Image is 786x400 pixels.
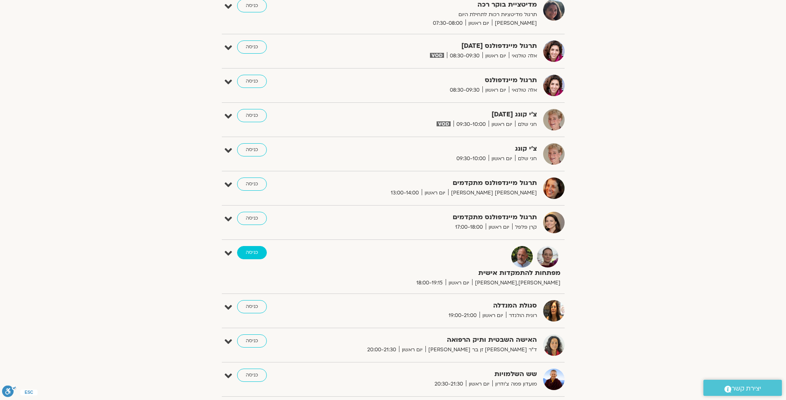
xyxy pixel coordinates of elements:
span: רונית הולנדר [506,311,537,320]
span: יום ראשון [489,120,515,129]
strong: תרגול מיינדפולנס [DATE] [335,40,537,52]
strong: צ’י קונג [DATE] [335,109,537,120]
a: כניסה [237,334,267,348]
span: 20:30-21:30 [432,380,466,388]
span: קרן פלפל [512,223,537,232]
a: יצירת קשר [703,380,782,396]
span: 07:30-08:00 [430,19,465,28]
span: 09:30-10:00 [454,120,489,129]
img: vodicon [430,53,444,58]
span: יצירת קשר [731,383,761,394]
span: יום ראשון [480,311,506,320]
a: כניסה [237,178,267,191]
span: חני שלם [515,154,537,163]
span: מועדון פמה צ'ודרון [492,380,537,388]
span: יום ראשון [482,86,509,95]
a: כניסה [237,143,267,156]
a: כניסה [237,40,267,54]
strong: סגולת המנדלה [335,300,537,311]
span: ד״ר [PERSON_NAME] זן בר [PERSON_NAME] [425,346,537,354]
strong: שש השלמויות [335,369,537,380]
a: כניסה [237,369,267,382]
strong: תרגול מיינדפולנס מתקדמים [335,178,537,189]
span: אלה טולנאי [509,86,537,95]
span: יום ראשון [446,279,472,287]
a: כניסה [237,212,267,225]
a: כניסה [237,246,267,259]
span: 09:30-10:00 [454,154,489,163]
span: חני שלם [515,120,537,129]
span: [PERSON_NAME] [PERSON_NAME] [448,189,537,197]
span: 18:00-19:15 [413,279,446,287]
span: [PERSON_NAME] [492,19,537,28]
span: יום ראשון [486,223,512,232]
strong: תרגול מיינדפולנס [335,75,537,86]
img: vodicon [437,121,450,126]
span: יום ראשון [399,346,425,354]
span: 20:00-21:30 [364,346,399,354]
strong: מפתחות להתמקדות אישית [358,267,560,279]
a: כניסה [237,109,267,122]
a: כניסה [237,300,267,313]
span: 19:00-21:00 [446,311,480,320]
strong: צ'י קונג [335,143,537,154]
span: 08:30-09:30 [447,86,482,95]
span: יום ראשון [465,19,492,28]
span: יום ראשון [466,380,492,388]
span: אלה טולנאי [509,52,537,60]
p: תרגול מדיטציות רכות לתחילת היום [335,10,537,19]
span: [PERSON_NAME],[PERSON_NAME] [472,279,560,287]
span: 08:30-09:30 [447,52,482,60]
span: יום ראשון [482,52,509,60]
span: 13:00-14:00 [388,189,422,197]
span: 17:00-18:00 [452,223,486,232]
strong: האישה השבטית ותיק הרפואה [335,334,537,346]
span: יום ראשון [489,154,515,163]
span: יום ראשון [422,189,448,197]
a: כניסה [237,75,267,88]
strong: תרגול מיינדפולנס מתקדמים [335,212,537,223]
